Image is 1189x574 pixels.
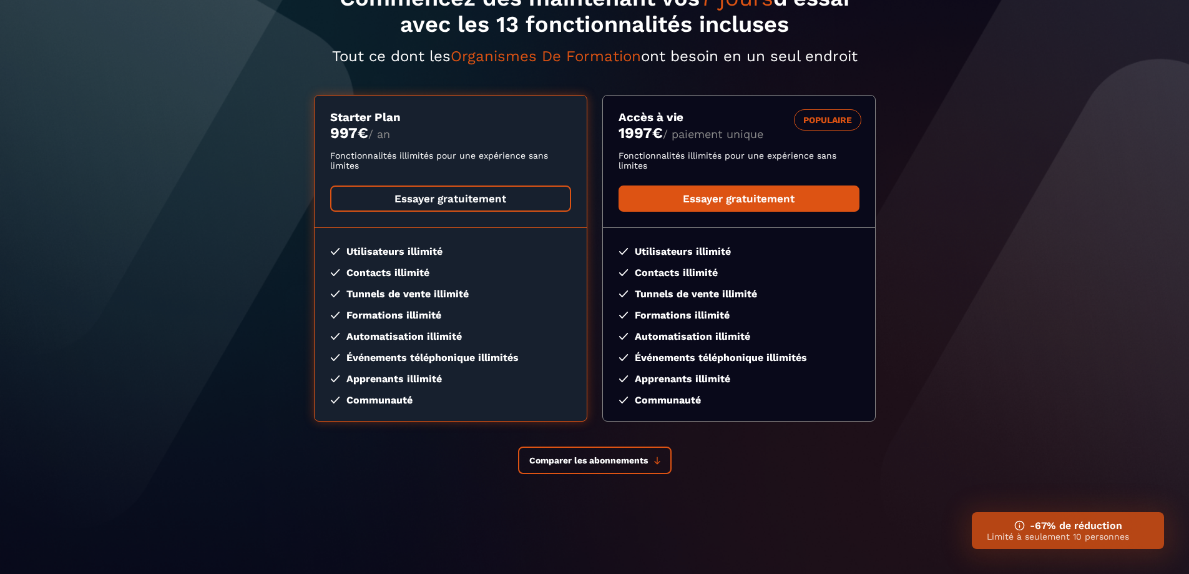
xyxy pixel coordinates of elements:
[619,394,859,406] li: Communauté
[330,352,571,364] li: Événements téléphonique illimités
[330,290,340,297] img: checked
[619,151,859,171] p: Fonctionnalités illimités pour une expérience sans limites
[330,375,340,382] img: checked
[619,397,629,403] img: checked
[619,312,629,319] img: checked
[619,111,859,124] h3: Accès à vie
[330,269,340,276] img: checked
[330,330,571,342] li: Automatisation illimité
[330,373,571,385] li: Apprenants illimité
[619,248,629,255] img: checked
[330,124,368,142] money: 997
[330,333,340,340] img: checked
[330,248,340,255] img: checked
[663,127,763,141] span: / paiement unique
[330,111,571,124] h3: Starter Plan
[368,127,390,141] span: / an
[330,288,571,300] li: Tunnels de vente illimité
[619,288,859,300] li: Tunnels de vente illimité
[330,394,571,406] li: Communauté
[619,373,859,385] li: Apprenants illimité
[619,352,859,364] li: Événements téléphonique illimités
[518,447,672,474] button: Comparer les abonnements
[330,312,340,319] img: checked
[330,245,571,257] li: Utilisateurs illimité
[330,186,571,212] a: Essayer gratuitement
[330,267,571,279] li: Contacts illimité
[987,520,1149,532] h3: -67% de réduction
[330,309,571,321] li: Formations illimité
[619,333,629,340] img: checked
[619,290,629,297] img: checked
[1014,520,1025,531] img: ifno
[529,455,648,465] span: Comparer les abonnements
[619,245,859,257] li: Utilisateurs illimité
[619,269,629,276] img: checked
[314,47,876,65] p: Tout ce dont les ont besoin en un seul endroit
[619,267,859,279] li: Contacts illimité
[619,354,629,361] img: checked
[619,309,859,321] li: Formations illimité
[652,124,663,142] currency: €
[451,47,641,65] span: Organismes De Formation
[330,354,340,361] img: checked
[358,124,368,142] currency: €
[619,186,859,212] a: Essayer gratuitement
[987,532,1149,542] p: Limité à seulement 10 personnes
[330,397,340,403] img: checked
[794,109,861,131] div: POPULAIRE
[330,151,571,171] p: Fonctionnalités illimités pour une expérience sans limites
[619,330,859,342] li: Automatisation illimité
[619,124,663,142] money: 1997
[619,375,629,382] img: checked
